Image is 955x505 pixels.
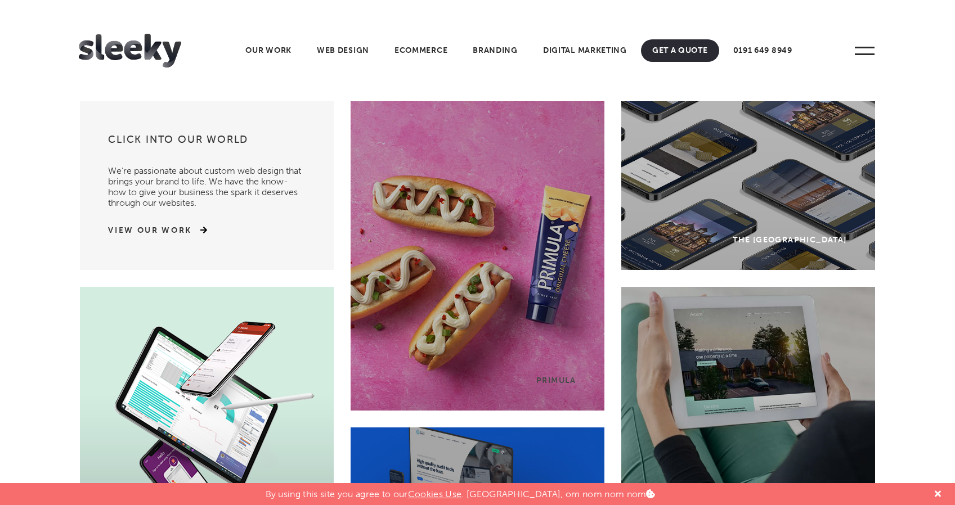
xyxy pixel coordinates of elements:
img: Sleeky Web Design Newcastle [79,34,181,67]
p: We’re passionate about custom web design that brings your brand to life. We have the know-how to ... [108,154,306,208]
a: Digital Marketing [532,39,638,62]
a: Our Work [234,39,303,62]
a: 0191 649 8949 [722,39,804,62]
a: Get A Quote [641,39,719,62]
a: Primula [351,101,604,411]
a: Branding [461,39,529,62]
div: Primula [536,376,576,385]
h3: Click into our world [108,133,306,154]
a: View Our Work [108,225,192,236]
a: Cookies Use [408,489,462,499]
div: The [GEOGRAPHIC_DATA] [733,235,846,245]
img: arrow [192,226,207,234]
a: The [GEOGRAPHIC_DATA] [621,101,875,270]
a: Ecommerce [383,39,459,62]
p: By using this site you agree to our . [GEOGRAPHIC_DATA], om nom nom nom [266,483,656,499]
a: Web Design [306,39,380,62]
